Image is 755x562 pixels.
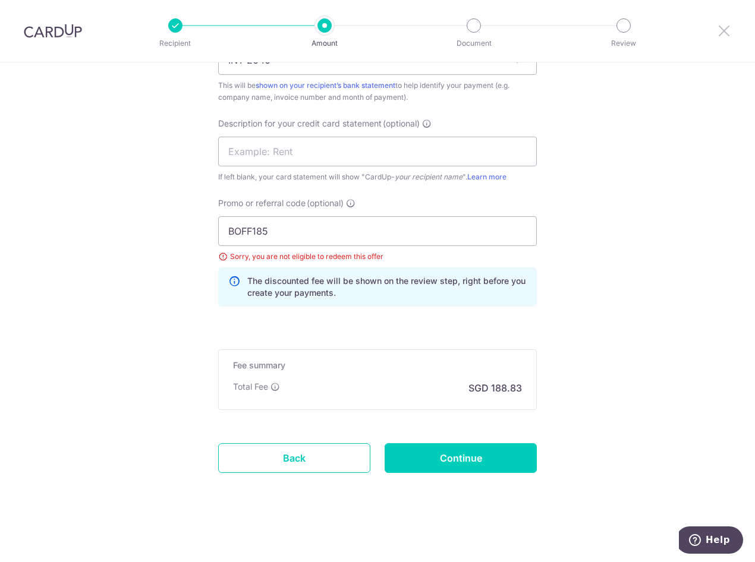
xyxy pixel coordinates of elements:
[233,359,522,371] h5: Fee summary
[580,37,668,49] p: Review
[218,197,306,209] span: Promo or referral code
[383,118,420,130] span: (optional)
[218,80,537,103] div: This will be to help identify your payment (e.g. company name, invoice number and month of payment).
[467,172,507,181] a: Learn more
[218,118,382,130] span: Description for your credit card statement
[385,443,537,473] input: Continue
[218,171,537,183] div: If left blank, your card statement will show "CardUp- ".
[233,381,268,393] p: Total Fee
[281,37,369,49] p: Amount
[218,251,537,263] div: Sorry, you are not eligible to redeem this offer
[24,24,82,38] img: CardUp
[307,197,344,209] span: (optional)
[468,381,522,395] p: SGD 188.83
[218,443,370,473] a: Back
[679,526,743,556] iframe: Opens a widget where you can find more information
[256,81,395,90] a: shown on your recipient’s bank statement
[430,37,518,49] p: Document
[247,275,527,299] p: The discounted fee will be shown on the review step, right before you create your payments.
[131,37,219,49] p: Recipient
[395,172,463,181] i: your recipient name
[218,137,537,166] input: Example: Rent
